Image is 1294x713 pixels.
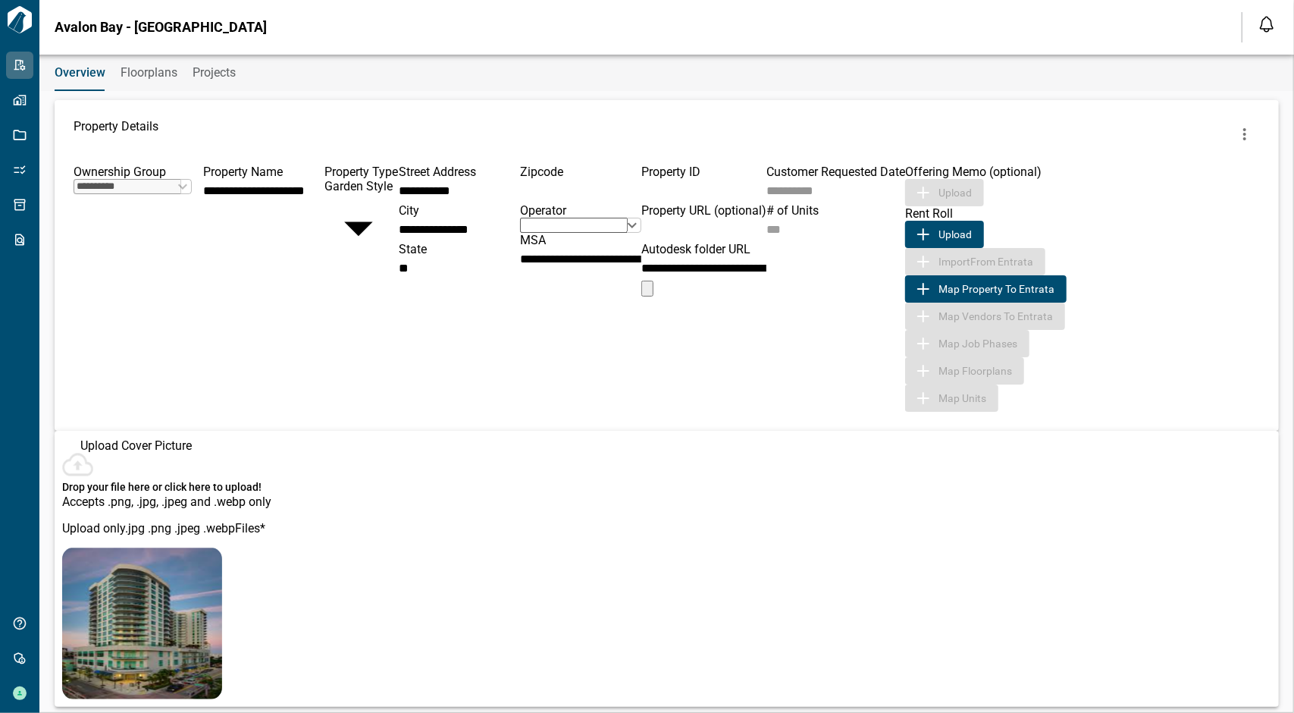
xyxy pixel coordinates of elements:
span: Property Type [324,165,398,179]
input: search [641,218,766,242]
input: search [399,218,520,242]
span: Offering Memo (optional) [905,165,1042,179]
input: search [520,247,641,272]
span: Property Name [203,165,283,179]
span: Property ID [641,165,700,179]
input: search [641,256,766,281]
input: search [766,179,905,203]
input: search [203,179,324,203]
span: Accepts .png, .jpg, .jpeg and .webp only [62,495,271,509]
span: Customer Requested Date [766,165,905,179]
button: Map to EntrataMap Property to Entrata [905,275,1067,303]
span: Rent Roll [905,206,953,221]
span: Property Details [74,119,158,149]
button: more [1230,119,1260,149]
span: Autodesk folder URL [641,242,750,256]
input: search [399,256,520,281]
span: # of Units [766,203,819,218]
button: Open notification feed [1255,12,1279,36]
div: base tabs [39,55,1294,91]
button: Open [622,215,643,236]
span: Drop your file here or click here to upload! [62,481,262,493]
span: Floorplans [121,65,177,80]
button: Sync data from Autodesk [641,281,653,297]
span: MSA [520,233,546,247]
input: search [399,179,520,203]
img: Map to Entrata [914,280,932,298]
input: search [520,179,641,203]
div: Garden Style [324,179,393,193]
input: search [641,179,766,203]
span: Overview [55,65,105,80]
span: Upload Cover Picture [80,438,192,453]
span: Operator [520,203,566,218]
span: State [399,242,427,256]
span: Projects [193,65,236,80]
button: uploadUpload [905,221,984,248]
span: Street Address [399,165,476,179]
span: Property URL (optional) [641,203,766,218]
span: City [399,203,419,218]
span: Ownership Group [74,165,166,179]
span: Zipcode [520,165,563,179]
img: upload [914,225,932,243]
p: Upload only .jpg .png .jpeg .webp Files* [62,521,1271,536]
img: property-asset [62,548,222,699]
span: Avalon Bay - [GEOGRAPHIC_DATA] [55,20,267,35]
